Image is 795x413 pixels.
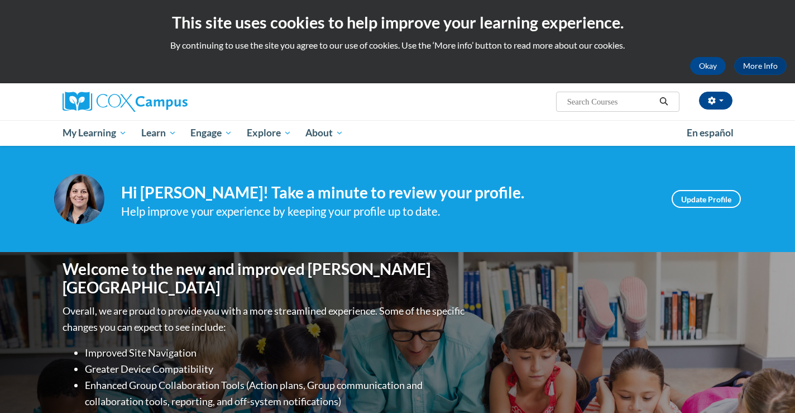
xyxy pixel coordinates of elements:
h1: Welcome to the new and improved [PERSON_NAME][GEOGRAPHIC_DATA] [63,260,467,297]
a: Explore [240,120,299,146]
div: Main menu [46,120,749,146]
button: Okay [690,57,726,75]
h4: Hi [PERSON_NAME]! Take a minute to review your profile. [121,183,655,202]
img: Cox Campus [63,92,188,112]
img: Profile Image [54,174,104,224]
div: Help improve your experience by keeping your profile up to date. [121,202,655,221]
li: Greater Device Compatibility [85,361,467,377]
span: Engage [190,126,232,140]
li: Improved Site Navigation [85,345,467,361]
a: Engage [183,120,240,146]
span: En español [687,127,734,139]
a: Learn [134,120,184,146]
a: Cox Campus [63,92,275,112]
span: My Learning [63,126,127,140]
p: Overall, we are proud to provide you with a more streamlined experience. Some of the specific cha... [63,303,467,335]
a: En español [679,121,741,145]
li: Enhanced Group Collaboration Tools (Action plans, Group communication and collaboration tools, re... [85,377,467,410]
a: Update Profile [672,190,741,208]
span: Explore [247,126,291,140]
button: Account Settings [699,92,732,110]
iframe: Button to launch messaging window [750,368,786,404]
a: More Info [734,57,787,75]
p: By continuing to use the site you agree to our use of cookies. Use the ‘More info’ button to read... [8,39,787,51]
a: About [299,120,351,146]
span: About [305,126,343,140]
span: Learn [141,126,176,140]
a: My Learning [55,120,134,146]
input: Search Courses [566,95,655,108]
button: Search [655,95,672,108]
h2: This site uses cookies to help improve your learning experience. [8,11,787,34]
